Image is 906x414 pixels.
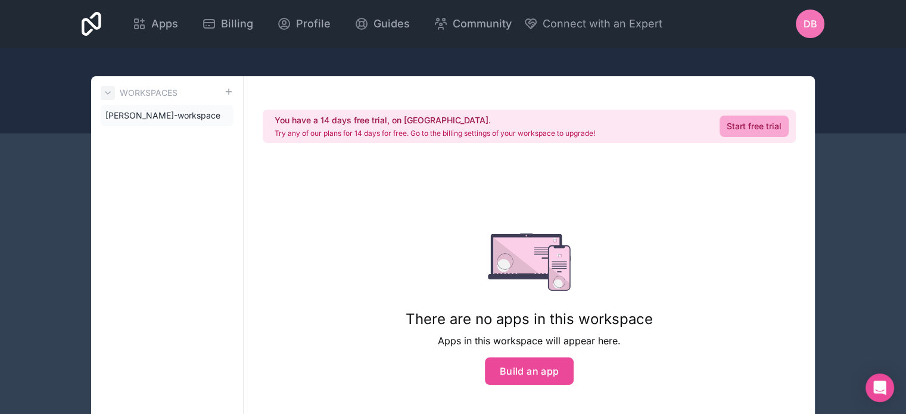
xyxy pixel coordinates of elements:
span: Connect with an Expert [543,15,662,32]
a: Start free trial [720,116,789,137]
span: Apps [151,15,178,32]
a: [PERSON_NAME]-workspace [101,105,233,126]
h2: You have a 14 days free trial, on [GEOGRAPHIC_DATA]. [275,114,595,126]
p: Apps in this workspace will appear here. [406,334,653,348]
span: [PERSON_NAME]-workspace [105,110,220,122]
a: Guides [345,11,419,37]
p: Try any of our plans for 14 days for free. Go to the billing settings of your workspace to upgrade! [275,129,595,138]
span: Guides [373,15,410,32]
span: Community [453,15,512,32]
button: Connect with an Expert [524,15,662,32]
h1: There are no apps in this workspace [406,310,653,329]
span: Billing [221,15,253,32]
a: Apps [123,11,188,37]
a: Profile [267,11,340,37]
h3: Workspaces [120,87,178,99]
button: Build an app [485,357,574,385]
a: Billing [192,11,263,37]
img: empty state [488,234,571,291]
a: Community [424,11,521,37]
a: Workspaces [101,86,178,100]
span: DB [804,17,817,31]
span: Profile [296,15,331,32]
div: Open Intercom Messenger [865,373,894,402]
